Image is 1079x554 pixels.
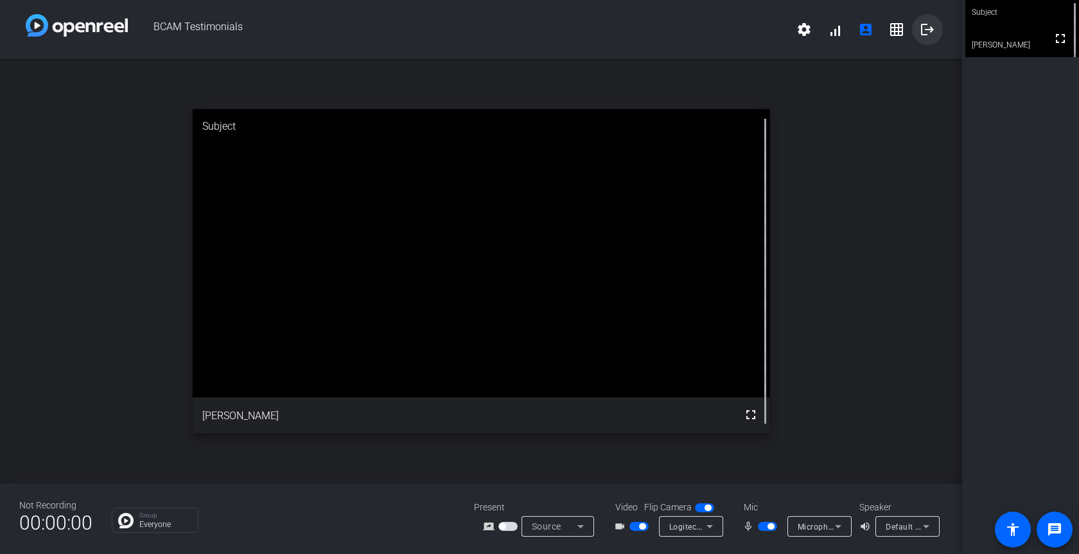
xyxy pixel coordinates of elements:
mat-icon: account_box [858,22,873,37]
div: Present [474,501,602,514]
span: Microphone (Logitech Webcam C930e) (046d:0843) [798,521,992,532]
span: Logitech Webcam C930e (046d:0843) [669,521,812,532]
mat-icon: message [1047,522,1062,537]
img: Chat Icon [118,513,134,528]
mat-icon: logout [920,22,935,37]
button: signal_cellular_alt [820,14,850,45]
div: Mic [731,501,859,514]
img: white-gradient.svg [26,14,128,37]
mat-icon: settings [796,22,812,37]
mat-icon: fullscreen [1053,31,1068,46]
p: Group [139,512,191,519]
span: BCAM Testimonials [128,14,789,45]
span: Source [532,521,561,532]
mat-icon: mic_none [742,519,758,534]
div: Speaker [859,501,936,514]
mat-icon: accessibility [1005,522,1021,537]
mat-icon: screen_share_outline [483,519,498,534]
span: Video [615,501,638,514]
mat-icon: grid_on [889,22,904,37]
div: Not Recording [19,499,92,512]
p: Everyone [139,521,191,528]
span: 00:00:00 [19,507,92,539]
mat-icon: fullscreen [743,407,759,422]
span: Flip Camera [644,501,692,514]
span: Default - Speakers (2- Realtek(R) Audio) [886,521,1033,532]
mat-icon: volume_up [859,519,875,534]
mat-icon: videocam_outline [614,519,629,534]
div: Subject [193,109,770,144]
